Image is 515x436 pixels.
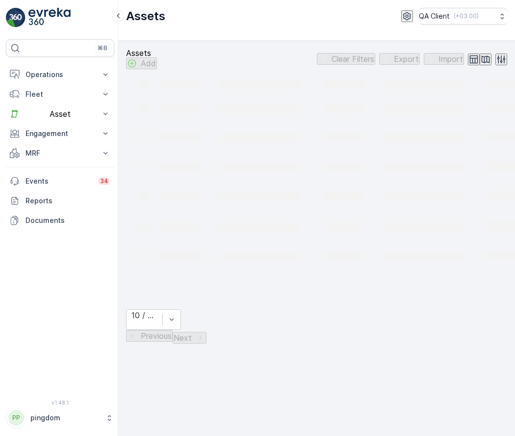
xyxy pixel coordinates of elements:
[6,84,114,104] button: Fleet
[173,332,206,344] button: Next
[438,54,463,63] p: Import
[454,12,479,20] p: ( +03:00 )
[6,408,114,428] button: PPpingdom
[141,59,156,68] p: Add
[26,176,92,186] p: Events
[6,400,114,406] span: v 1.48.1
[424,53,464,65] button: Import
[419,8,507,25] button: QA Client(+03:00)
[26,216,110,225] p: Documents
[26,109,95,118] p: Asset
[126,49,157,57] p: Assets
[126,57,157,69] button: Add
[6,65,114,84] button: Operations
[6,143,114,163] button: MRF
[100,177,108,185] p: 34
[174,333,192,342] p: Next
[419,11,450,21] p: QA Client
[6,8,26,27] img: logo
[6,124,114,143] button: Engagement
[6,211,114,230] a: Documents
[126,8,165,24] p: Assets
[141,331,172,340] p: Previous
[332,54,374,63] p: Clear Filters
[131,311,157,320] div: 10 / Page
[6,104,114,124] button: Asset
[26,129,95,138] p: Engagement
[98,44,107,52] p: ⌘B
[26,148,95,158] p: MRF
[6,171,114,191] a: Events34
[28,8,71,27] img: logo_light-DOdMpM7g.png
[317,53,375,65] button: Clear Filters
[8,410,24,426] div: PP
[6,191,114,211] a: Reports
[126,330,173,342] button: Previous
[26,89,95,99] p: Fleet
[26,196,110,206] p: Reports
[379,53,420,65] button: Export
[30,413,101,423] p: pingdom
[394,54,419,63] p: Export
[26,70,95,80] p: Operations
